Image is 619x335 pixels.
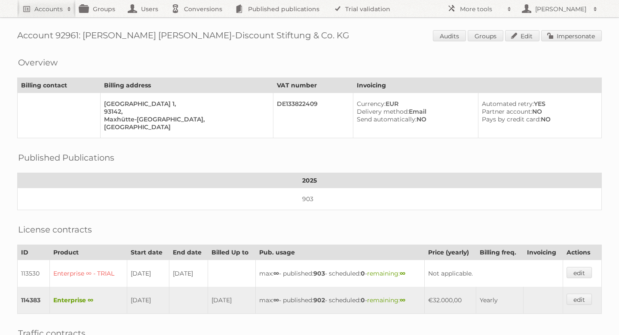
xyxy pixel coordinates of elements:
h2: Overview [18,56,58,69]
div: 93142, [104,108,266,115]
td: max: - published: - scheduled: - [256,260,425,287]
div: Maxhütte-[GEOGRAPHIC_DATA], [104,115,266,123]
a: Groups [468,30,503,41]
span: Partner account: [482,108,532,115]
a: Impersonate [541,30,602,41]
td: Enterprise ∞ - TRIAL [50,260,127,287]
th: End date [169,245,208,260]
th: Product [50,245,127,260]
th: Invoicing [524,245,563,260]
span: Automated retry: [482,100,534,108]
th: Billing contact [18,78,101,93]
strong: 0 [361,270,365,277]
th: ID [18,245,50,260]
div: YES [482,100,594,108]
div: EUR [357,100,471,108]
h2: Accounts [34,5,63,13]
div: [GEOGRAPHIC_DATA] 1, [104,100,266,108]
th: Start date [127,245,169,260]
strong: 903 [313,270,325,277]
td: [DATE] [127,260,169,287]
span: Currency: [357,100,386,108]
strong: ∞ [400,296,405,304]
th: Price (yearly) [424,245,476,260]
span: Send automatically: [357,115,417,123]
a: Audits [433,30,466,41]
span: Delivery method: [357,108,409,115]
td: Not applicable. [424,260,563,287]
th: 2025 [18,173,602,188]
th: VAT number [273,78,353,93]
a: Edit [505,30,539,41]
td: Yearly [476,287,524,314]
h2: More tools [460,5,503,13]
th: Billing freq. [476,245,524,260]
td: 114383 [18,287,50,314]
h1: Account 92961: [PERSON_NAME] [PERSON_NAME]-Discount Stiftung & Co. KG [17,30,602,43]
a: edit [567,294,592,305]
div: [GEOGRAPHIC_DATA] [104,123,266,131]
div: NO [357,115,471,123]
a: edit [567,267,592,278]
strong: 0 [361,296,365,304]
span: Pays by credit card: [482,115,541,123]
strong: ∞ [273,296,279,304]
td: Enterprise ∞ [50,287,127,314]
td: [DATE] [127,287,169,314]
td: [DATE] [169,260,208,287]
td: €32.000,00 [424,287,476,314]
th: Invoicing [353,78,602,93]
td: 903 [18,188,602,210]
td: 113530 [18,260,50,287]
span: remaining: [367,296,405,304]
th: Pub. usage [256,245,425,260]
strong: ∞ [400,270,405,277]
th: Billed Up to [208,245,256,260]
strong: ∞ [273,270,279,277]
th: Actions [563,245,601,260]
span: remaining: [367,270,405,277]
th: Billing address [100,78,273,93]
h2: License contracts [18,223,92,236]
strong: 902 [313,296,325,304]
div: NO [482,115,594,123]
h2: Published Publications [18,151,114,164]
td: max: - published: - scheduled: - [256,287,425,314]
td: DE133822409 [273,93,353,138]
h2: [PERSON_NAME] [533,5,589,13]
div: Email [357,108,471,115]
div: NO [482,108,594,115]
td: [DATE] [208,287,256,314]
